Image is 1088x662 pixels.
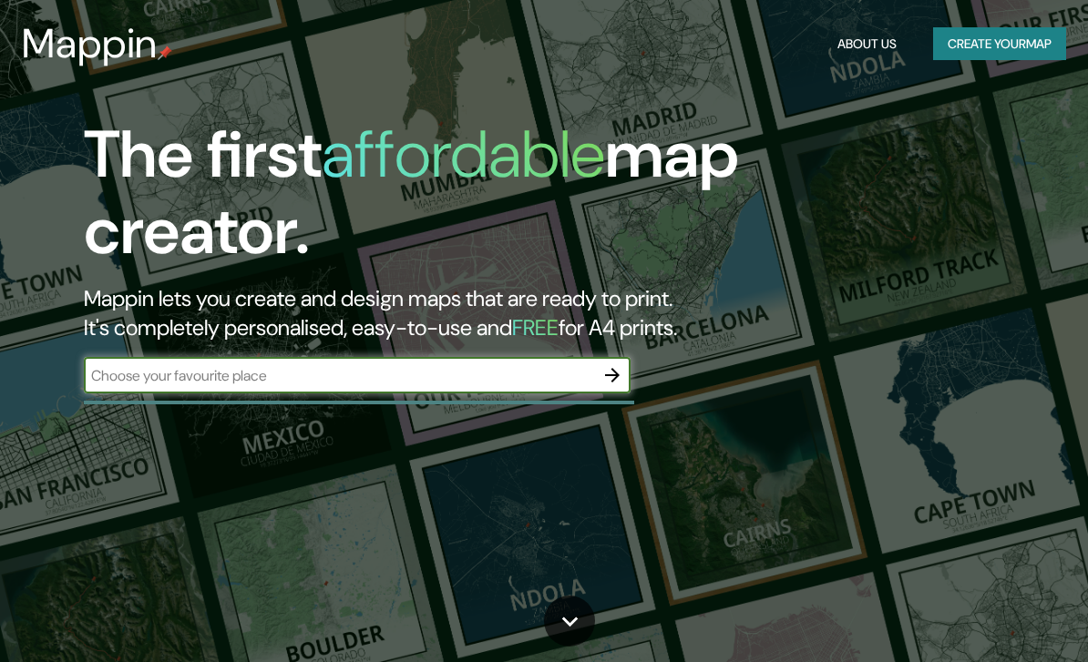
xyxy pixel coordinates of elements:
h1: affordable [322,112,605,197]
button: Create yourmap [933,27,1066,61]
h3: Mappin [22,20,158,67]
h1: The first map creator. [84,117,954,284]
input: Choose your favourite place [84,365,594,386]
h2: Mappin lets you create and design maps that are ready to print. It's completely personalised, eas... [84,284,954,342]
img: mappin-pin [158,46,172,60]
h5: FREE [512,313,559,341]
button: About Us [830,27,904,61]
